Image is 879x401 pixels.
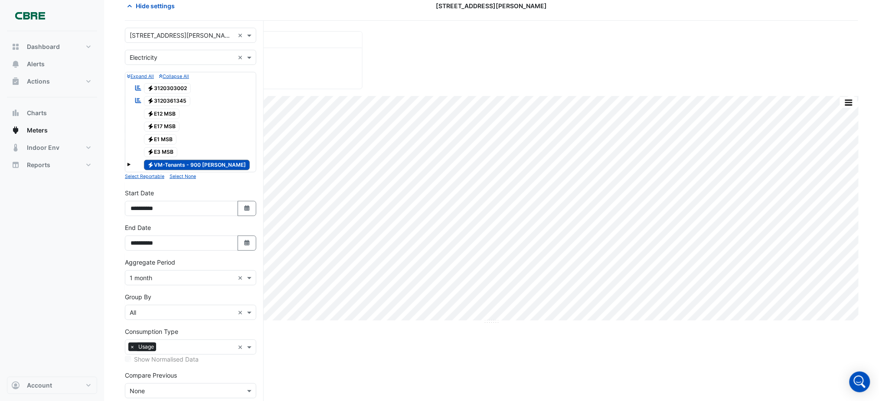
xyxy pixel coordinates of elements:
[11,60,20,68] app-icon: Alerts
[243,239,251,247] fa-icon: Select Date
[840,97,857,108] button: More Options
[11,109,20,117] app-icon: Charts
[7,55,97,73] button: Alerts
[238,53,245,62] span: Clear
[11,126,20,135] app-icon: Meters
[7,122,97,139] button: Meters
[147,85,154,91] fa-icon: Electricity
[7,377,97,394] button: Account
[147,162,154,168] fa-icon: Electricity
[7,156,97,174] button: Reports
[170,174,196,179] small: Select None
[125,355,256,364] div: Selected meters/streams do not support normalisation
[850,372,870,392] div: Open Intercom Messenger
[147,149,154,155] fa-icon: Electricity
[7,38,97,55] button: Dashboard
[136,1,175,10] span: Hide settings
[27,161,50,169] span: Reports
[27,381,52,390] span: Account
[27,42,60,51] span: Dashboard
[147,136,154,142] fa-icon: Electricity
[144,109,180,119] span: E12 MSB
[7,104,97,122] button: Charts
[144,147,178,158] span: E3 MSB
[125,327,178,336] label: Consumption Type
[27,109,47,117] span: Charts
[144,160,250,170] span: VM-Tenants - 900 [PERSON_NAME]
[27,77,50,86] span: Actions
[147,110,154,117] fa-icon: Electricity
[127,74,154,79] small: Expand All
[159,72,189,80] button: Collapse All
[134,97,142,104] fa-icon: Reportable
[147,98,154,104] fa-icon: Electricity
[27,126,48,135] span: Meters
[125,172,164,180] button: Select Reportable
[136,343,156,351] span: Usage
[125,174,164,179] small: Select Reportable
[11,77,20,86] app-icon: Actions
[134,84,142,91] fa-icon: Reportable
[144,96,191,107] span: 3120361345
[7,73,97,90] button: Actions
[7,139,97,156] button: Indoor Env
[159,74,189,79] small: Collapse All
[11,143,20,152] app-icon: Indoor Env
[125,223,151,232] label: End Date
[125,258,175,267] label: Aggregate Period
[127,72,154,80] button: Expand All
[238,273,245,282] span: Clear
[144,83,191,94] span: 3120303002
[27,60,45,68] span: Alerts
[243,205,251,212] fa-icon: Select Date
[436,1,547,10] span: [STREET_ADDRESS][PERSON_NAME]
[134,355,199,364] label: Show Normalised Data
[170,172,196,180] button: Select None
[144,134,177,145] span: E1 MSB
[238,308,245,317] span: Clear
[147,123,154,130] fa-icon: Electricity
[125,371,177,380] label: Compare Previous
[128,343,136,351] span: ×
[238,343,245,352] span: Clear
[238,31,245,40] span: Clear
[144,122,180,132] span: E17 MSB
[11,42,20,51] app-icon: Dashboard
[125,292,151,301] label: Group By
[27,143,59,152] span: Indoor Env
[10,7,49,24] img: Company Logo
[125,188,154,197] label: Start Date
[11,161,20,169] app-icon: Reports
